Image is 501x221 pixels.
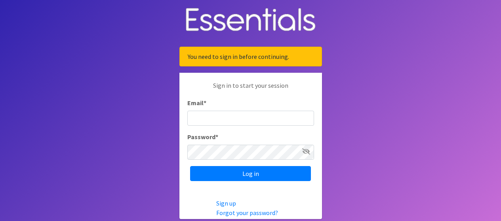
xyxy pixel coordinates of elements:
[216,199,236,207] a: Sign up
[216,209,278,217] a: Forgot your password?
[204,99,206,107] abbr: required
[187,81,314,98] p: Sign in to start your session
[179,47,322,66] div: You need to sign in before continuing.
[187,98,206,108] label: Email
[190,166,311,181] input: Log in
[215,133,218,141] abbr: required
[187,132,218,142] label: Password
